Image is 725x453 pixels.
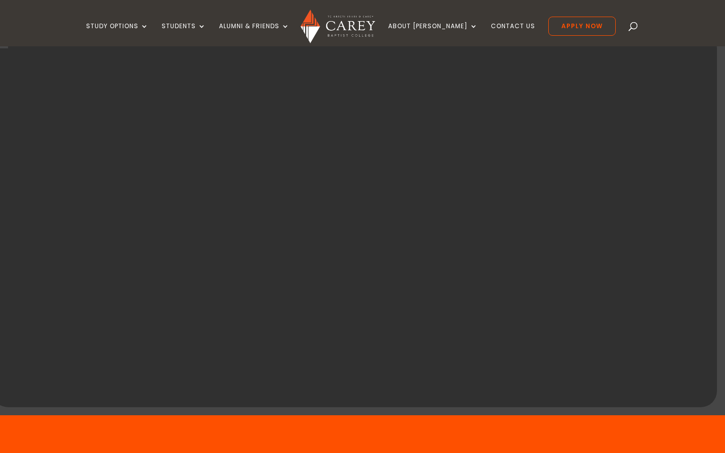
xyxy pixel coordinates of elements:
a: Apply Now [548,17,616,36]
a: About [PERSON_NAME] [388,23,478,46]
img: Carey Baptist College [301,10,375,43]
a: Students [162,23,206,46]
a: Study Options [86,23,149,46]
a: Contact Us [491,23,535,46]
a: Alumni & Friends [219,23,289,46]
